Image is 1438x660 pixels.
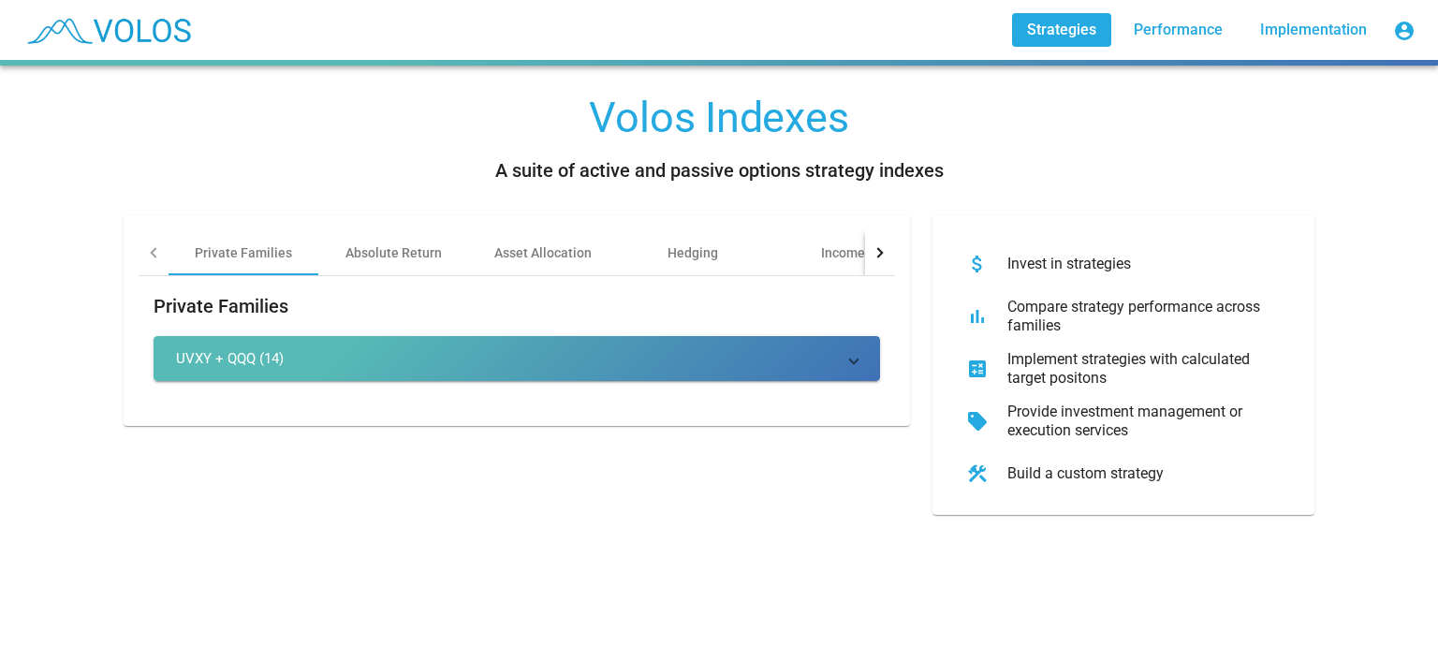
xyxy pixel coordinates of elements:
[992,298,1284,335] div: Compare strategy performance across families
[1245,13,1382,47] a: Implementation
[494,243,592,262] div: Asset Allocation
[962,354,992,384] mat-icon: calculate
[962,459,992,489] mat-icon: construction
[962,301,992,331] mat-icon: bar_chart
[1119,13,1238,47] a: Performance
[1012,13,1111,47] a: Strategies
[195,243,292,262] div: Private Families
[992,255,1284,273] div: Invest in strategies
[947,447,1299,500] button: Build a custom strategy
[947,290,1299,343] button: Compare strategy performance across families
[947,343,1299,395] button: Implement strategies with calculated target positons
[345,243,442,262] div: Absolute Return
[15,7,200,53] img: blue_transparent.png
[1393,20,1416,42] mat-icon: account_circle
[962,249,992,279] mat-icon: attach_money
[1027,21,1096,38] span: Strategies
[154,336,880,381] mat-expansion-panel-header: UVXY + QQQ (14)
[668,243,718,262] div: Hedging
[947,395,1299,447] button: Provide investment management or execution services
[1260,21,1367,38] span: Implementation
[821,243,865,262] div: Income
[992,464,1284,483] div: Build a custom strategy
[176,349,284,368] div: UVXY + QQQ (14)
[495,155,944,185] div: A suite of active and passive options strategy indexes
[589,95,848,140] div: Volos Indexes
[992,350,1284,388] div: Implement strategies with calculated target positons
[947,238,1299,290] button: Invest in strategies
[154,291,880,321] h2: Private Families
[962,406,992,436] mat-icon: sell
[992,403,1284,440] div: Provide investment management or execution services
[1134,21,1223,38] span: Performance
